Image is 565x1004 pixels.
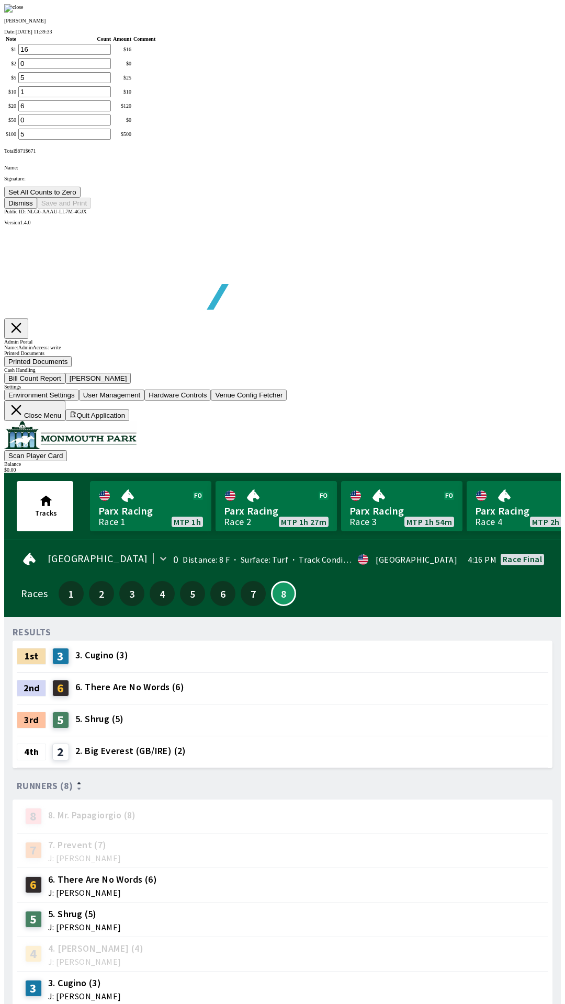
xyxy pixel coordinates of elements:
div: Name: Admin Access: write [4,345,561,350]
div: 8 [25,808,42,825]
div: Date: [4,29,561,35]
button: 7 [241,581,266,606]
span: 2 [92,590,111,597]
span: 2. Big Everest (GB/IRE) (2) [75,744,186,758]
span: J: [PERSON_NAME] [48,923,121,931]
div: 2nd [17,680,46,697]
a: Parx RacingRace 1MTP 1h [90,481,211,531]
span: MTP 1h [174,518,201,526]
div: 6 [52,680,69,697]
span: 4:16 PM [468,555,496,564]
div: $ 10 [113,89,131,95]
button: Scan Player Card [4,450,67,461]
th: Note [5,36,17,42]
span: Distance: 8 F [183,554,230,565]
button: 8 [271,581,296,606]
span: 3. Cugino (3) [48,976,121,990]
span: 6. There Are No Words (6) [75,680,184,694]
button: Printed Documents [4,356,72,367]
div: 6 [25,876,42,893]
button: Tracks [17,481,73,531]
button: 3 [119,581,144,606]
td: $ 2 [5,58,17,70]
th: Amount [112,36,132,42]
span: MTP 1h 27m [281,518,326,526]
button: User Management [79,390,145,401]
div: [GEOGRAPHIC_DATA] [376,555,457,564]
td: $ 5 [5,72,17,84]
td: $ 50 [5,114,17,126]
td: $ 100 [5,128,17,140]
div: Balance [4,461,561,467]
div: 5 [52,712,69,728]
a: Parx RacingRace 2MTP 1h 27m [216,481,337,531]
span: 5. Shrug (5) [75,712,124,726]
span: J: [PERSON_NAME] [48,888,157,897]
span: 4. [PERSON_NAME] (4) [48,942,143,955]
button: Bill Count Report [4,373,65,384]
td: $ 20 [5,100,17,112]
span: [GEOGRAPHIC_DATA] [48,554,148,563]
div: $ 25 [113,75,131,81]
button: Save and Print [37,198,91,209]
button: Hardware Controls [144,390,211,401]
td: $ 1 [5,43,17,55]
div: $ 0 [113,117,131,123]
div: Version 1.4.0 [4,220,561,225]
div: Public ID: [4,209,561,214]
span: [DATE] 11:39:33 [16,29,52,35]
span: Parx Racing [224,504,329,518]
img: venue logo [4,421,137,449]
div: 3 [25,980,42,997]
span: Runners (8) [17,782,73,790]
span: 8 [275,591,292,596]
span: 6. There Are No Words (6) [48,873,157,886]
div: 1st [17,648,46,665]
div: Settings [4,384,561,390]
span: Parx Racing [349,504,454,518]
span: 3. Cugino (3) [75,648,128,662]
p: Name: [4,165,561,170]
div: $ 0 [113,61,131,66]
button: Quit Application [65,409,129,421]
span: MTP 1h 54m [406,518,452,526]
span: 3 [122,590,142,597]
div: 0 [173,555,178,564]
div: $ 0.00 [4,467,561,473]
button: 5 [180,581,205,606]
div: Race 3 [349,518,377,526]
span: 8. Mr. Papagiorgio (8) [48,808,136,822]
button: Close Menu [4,401,65,421]
span: Track Condition: Firm [288,554,380,565]
span: 6 [213,590,233,597]
div: Race final [503,555,542,563]
th: Count [18,36,111,42]
span: Surface: Turf [230,554,288,565]
span: J: [PERSON_NAME] [48,992,121,1000]
span: NLG6-AAAU-LL7M-4GJX [27,209,87,214]
button: 2 [89,581,114,606]
div: RESULTS [13,628,51,636]
img: close [4,4,24,13]
div: Cash Handling [4,367,561,373]
th: Comment [133,36,156,42]
span: 5. Shrug (5) [48,907,121,921]
div: Admin Portal [4,339,561,345]
div: 5 [25,911,42,928]
div: $ 500 [113,131,131,137]
div: $ 16 [113,47,131,52]
div: Total [4,148,561,154]
button: Venue Config Fetcher [211,390,287,401]
div: Printed Documents [4,350,561,356]
span: 7. Prevent (7) [48,838,121,852]
span: J: [PERSON_NAME] [48,854,121,862]
button: Environment Settings [4,390,79,401]
button: Set All Counts to Zero [4,187,81,198]
a: Parx RacingRace 3MTP 1h 54m [341,481,462,531]
td: $ 10 [5,86,17,98]
div: $ 120 [113,103,131,109]
button: 1 [59,581,84,606]
span: 4 [152,590,172,597]
div: 3rd [17,712,46,728]
div: Runners (8) [17,781,548,791]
